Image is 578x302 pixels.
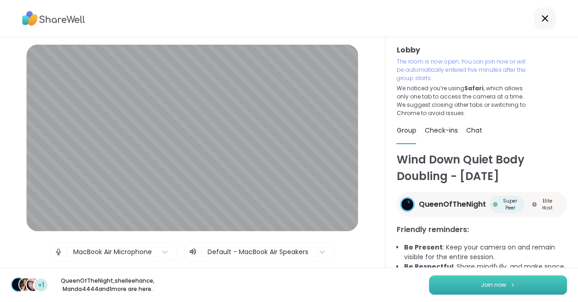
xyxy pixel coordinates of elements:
span: +1 [38,280,44,290]
a: QueenOfTheNightQueenOfTheNightSuper PeerSuper PeerElite HostElite Host [396,192,567,217]
img: Super Peer [493,202,497,207]
span: Elite Host [538,197,556,211]
img: Elite Host [532,202,537,207]
img: Microphone [54,243,63,261]
h3: Lobby [396,45,567,56]
span: Chat [466,126,482,135]
img: ShareWell Logo [22,8,85,29]
img: shelleehance [19,278,32,291]
b: Be Present [404,243,442,252]
li: : Share mindfully, and make space for everyone to share! [404,262,567,281]
span: Check-ins [424,126,457,135]
span: | [201,246,203,257]
p: We noticed you’re using , which allows only one tab to access the camera at a time. We suggest cl... [396,84,529,117]
img: ShareWell Logomark [510,282,515,287]
p: The room is now open. You can join now or will be automatically entered five minutes after the gr... [396,58,529,82]
span: Join now [481,281,506,289]
img: Manda4444 [27,278,40,291]
button: Join now [429,275,567,295]
b: Safari [464,84,483,92]
h1: Wind Down Quiet Body Doubling - [DATE] [396,151,567,185]
img: QueenOfTheNight [12,278,25,291]
p: QueenOfTheNight , shelleehance , Manda4444 and 1 more are here. [56,277,159,293]
span: | [66,243,69,261]
span: QueenOfTheNight [418,199,486,210]
div: MacBook Air Microphone [73,247,152,257]
span: Super Peer [499,197,520,211]
b: Be Respectful [404,262,453,271]
h3: Friendly reminders: [396,224,567,235]
li: : Keep your camera on and remain visible for the entire session. [404,243,567,262]
img: QueenOfTheNight [401,198,413,210]
span: Group [396,126,416,135]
